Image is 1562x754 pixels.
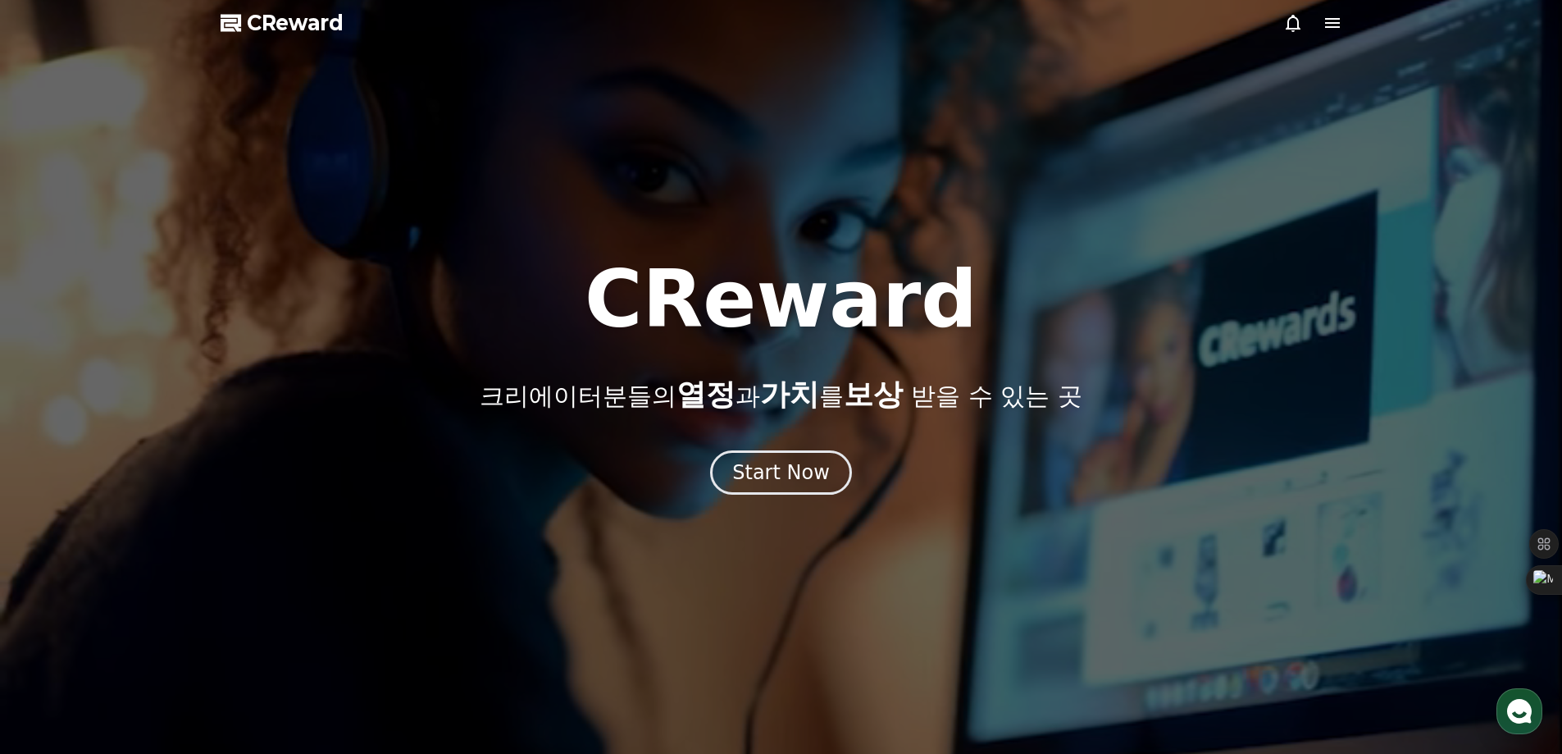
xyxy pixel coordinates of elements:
span: 설정 [253,545,273,558]
a: CReward [221,10,344,36]
span: 열정 [676,377,735,411]
a: 홈 [5,520,108,561]
div: Start Now [732,459,830,486]
a: Start Now [710,467,852,482]
span: 가치 [760,377,819,411]
span: CReward [247,10,344,36]
span: 홈 [52,545,61,558]
button: Start Now [710,450,852,495]
a: 대화 [108,520,212,561]
a: 설정 [212,520,315,561]
h1: CReward [585,260,977,339]
span: 보상 [844,377,903,411]
p: 크리에이터분들의 과 를 받을 수 있는 곳 [480,378,1082,411]
span: 대화 [150,546,170,559]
